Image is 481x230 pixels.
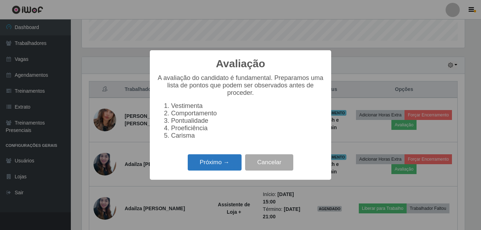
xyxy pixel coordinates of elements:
[157,74,324,97] p: A avaliação do candidato é fundamental. Preparamos uma lista de pontos que podem ser observados a...
[171,110,324,117] li: Comportamento
[171,102,324,110] li: Vestimenta
[171,125,324,132] li: Proeficiência
[171,117,324,125] li: Pontualidade
[171,132,324,139] li: Carisma
[245,154,293,171] button: Cancelar
[216,57,265,70] h2: Avaliação
[188,154,242,171] button: Próximo →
